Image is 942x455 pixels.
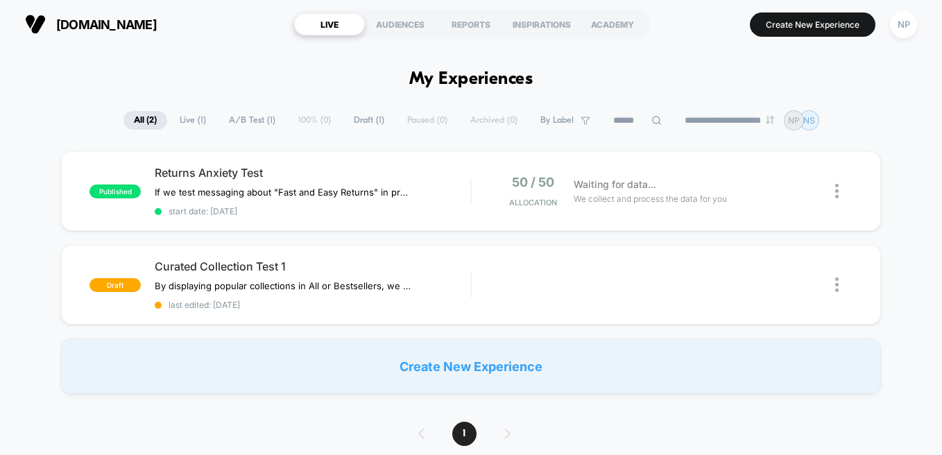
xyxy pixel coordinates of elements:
img: Visually logo [25,14,46,35]
div: INSPIRATIONS [506,13,577,35]
span: All ( 2 ) [123,111,167,130]
span: Waiting for data... [574,177,656,192]
span: By displaying popular collections in All or Bestsellers, we will increase engagement and decrease... [155,280,412,291]
span: Curated Collection Test 1 [155,259,470,273]
span: last edited: [DATE] [155,300,470,310]
span: start date: [DATE] [155,206,470,216]
img: close [835,277,839,292]
div: ACADEMY [577,13,648,35]
p: NP [788,115,800,126]
p: NS [803,115,815,126]
span: 50 / 50 [512,175,554,189]
span: draft [89,278,141,292]
button: [DOMAIN_NAME] [21,13,161,35]
button: Create New Experience [750,12,875,37]
span: Allocation [509,198,557,207]
span: A/B Test ( 1 ) [219,111,286,130]
span: 1 [452,422,477,446]
img: end [766,116,774,124]
div: LIVE [294,13,365,35]
img: close [835,184,839,198]
span: [DOMAIN_NAME] [56,17,157,32]
button: NP [886,10,921,39]
span: published [89,184,141,198]
span: Draft ( 1 ) [343,111,395,130]
div: NP [890,11,917,38]
h1: My Experiences [409,69,533,89]
span: Returns Anxiety Test [155,166,470,180]
div: REPORTS [436,13,506,35]
span: By Label [540,115,574,126]
span: If we test messaging about "Fast and Easy Returns" in proximity to ATC, users will feel reassured... [155,187,412,198]
div: Create New Experience [61,338,880,394]
div: AUDIENCES [365,13,436,35]
span: Live ( 1 ) [169,111,216,130]
span: We collect and process the data for you [574,192,727,205]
